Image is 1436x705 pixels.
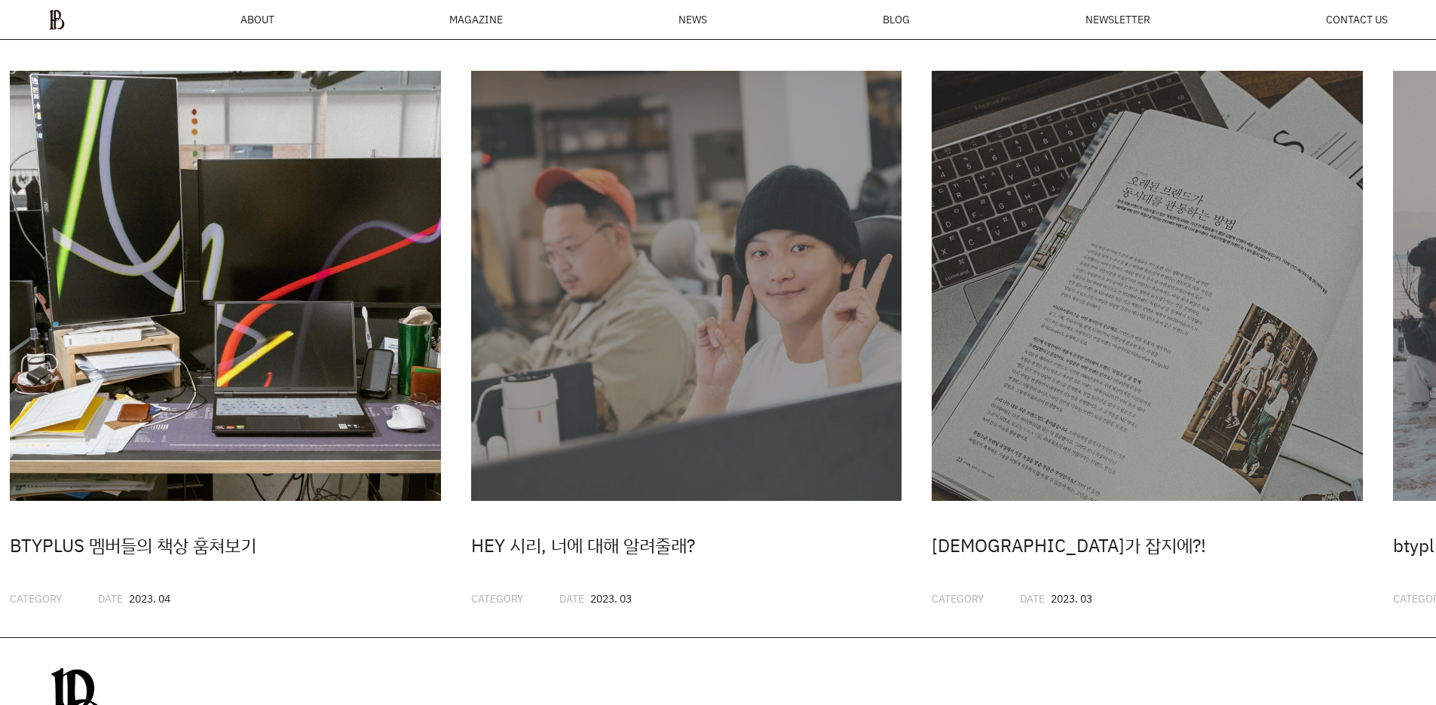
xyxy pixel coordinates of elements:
span: CATEGORY [471,591,523,606]
a: CONTACT US [1326,14,1388,25]
span: 2023. 03 [1051,591,1092,606]
a: NEWS [678,14,707,25]
a: NEWSLETTER [1085,14,1150,25]
span: 2023. 03 [590,591,632,606]
img: 08d0738a96c6b.jpg [10,71,441,502]
span: DATE [98,591,123,606]
span: 2023. 04 [129,591,170,606]
span: CATEGORY [932,591,984,606]
span: CATEGORY [10,591,62,606]
span: DATE [559,591,584,606]
img: 08a9824788259.jpg [471,71,902,502]
a: 12 / 20 [10,71,441,607]
div: MAGAZINE [449,14,503,25]
span: DATE [1020,591,1045,606]
div: HEY 시리, 너에 대해 알려줄래? [471,531,902,560]
img: ba379d5522eb3.png [48,9,65,30]
a: 13 / 20 [471,71,902,607]
img: 8d37d78826334.jpg [932,71,1363,502]
a: 14 / 20 [932,71,1363,607]
a: BLOG [883,14,910,25]
div: [DEMOGRAPHIC_DATA]가 잡지에?! [932,531,1363,560]
div: BTYPLUS 멤버들의 책상 훔쳐보기 [10,531,441,560]
a: ABOUT [240,14,274,25]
